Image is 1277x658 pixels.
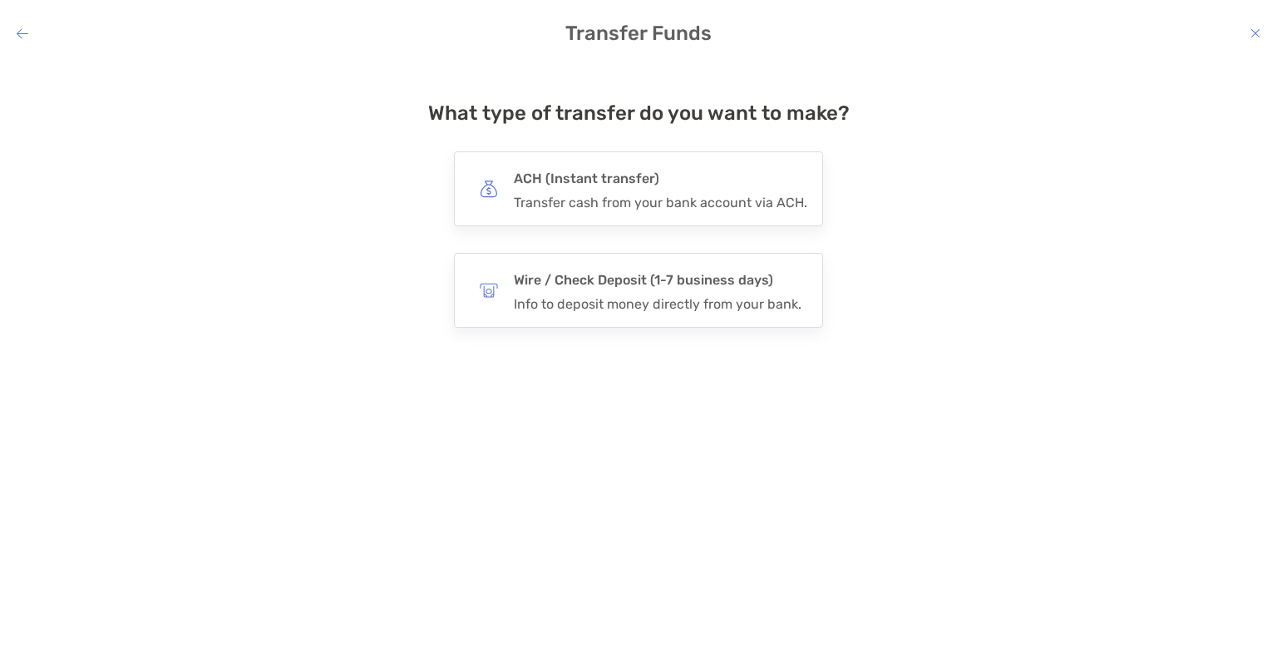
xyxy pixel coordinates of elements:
img: button icon [480,281,498,299]
h4: ACH (Instant transfer) [514,167,807,190]
div: Info to deposit money directly from your bank. [514,296,801,312]
div: Transfer cash from your bank account via ACH. [514,195,807,210]
img: button icon [480,180,498,198]
h4: What type of transfer do you want to make? [428,101,850,125]
h4: Wire / Check Deposit (1-7 business days) [514,269,801,292]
